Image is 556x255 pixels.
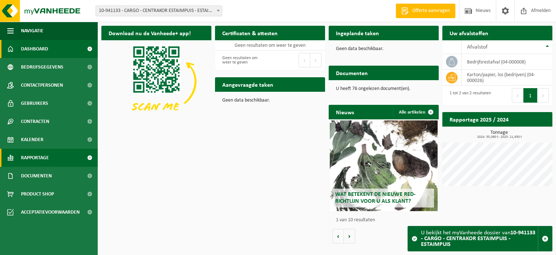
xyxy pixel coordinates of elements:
[467,44,488,50] span: Afvalstof
[421,230,535,247] strong: 10-941133 - CARGO - CENTRAKOR ESTAIMPUIS - ESTAIMPUIS
[215,26,285,40] h2: Certificaten & attesten
[498,126,552,141] a: Bekijk rapportage
[299,53,310,67] button: Previous
[21,76,63,94] span: Contactpersonen
[101,40,211,123] img: Download de VHEPlus App
[421,226,538,251] div: U bekijkt het myVanheede dossier van
[393,105,438,119] a: Alle artikelen
[330,120,438,211] a: Wat betekent de nieuwe RED-richtlijn voor u als klant?
[96,5,222,16] span: 10-941133 - CARGO - CENTRAKOR ESTAIMPUIS - ESTAIMPUIS
[329,105,361,119] h2: Nieuws
[215,40,325,50] td: Geen resultaten om weer te geven
[462,54,552,70] td: bedrijfsrestafval (04-000008)
[446,130,552,139] h3: Tonnage
[310,53,321,67] button: Next
[396,4,455,18] a: Offerte aanvragen
[21,94,48,112] span: Gebruikers
[222,98,318,103] p: Geen data beschikbaar.
[101,26,198,40] h2: Download nu de Vanheede+ app!
[523,88,538,103] button: 1
[21,167,52,185] span: Documenten
[21,40,48,58] span: Dashboard
[410,7,452,15] span: Offerte aanvragen
[21,22,43,40] span: Navigatie
[332,229,344,243] button: Vorige
[21,149,49,167] span: Rapportage
[538,88,549,103] button: Next
[336,46,431,52] p: Geen data beschikbaar.
[329,26,386,40] h2: Ingeplande taken
[219,52,266,68] div: Geen resultaten om weer te geven
[336,86,431,91] p: U heeft 76 ongelezen document(en).
[215,77,281,91] h2: Aangevraagde taken
[21,58,63,76] span: Bedrijfsgegevens
[442,26,496,40] h2: Uw afvalstoffen
[446,87,491,103] div: 1 tot 2 van 2 resultaten
[462,70,552,86] td: karton/papier, los (bedrijven) (04-000026)
[329,66,375,80] h2: Documenten
[336,218,435,223] p: 1 van 10 resultaten
[512,88,523,103] button: Previous
[442,112,516,126] h2: Rapportage 2025 / 2024
[335,192,416,204] span: Wat betekent de nieuwe RED-richtlijn voor u als klant?
[21,203,80,221] span: Acceptatievoorwaarden
[446,135,552,139] span: 2024: 35,090 t - 2025: 21,930 t
[21,185,54,203] span: Product Shop
[96,6,222,16] span: 10-941133 - CARGO - CENTRAKOR ESTAIMPUIS - ESTAIMPUIS
[21,131,43,149] span: Kalender
[344,229,355,243] button: Volgende
[21,112,49,131] span: Contracten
